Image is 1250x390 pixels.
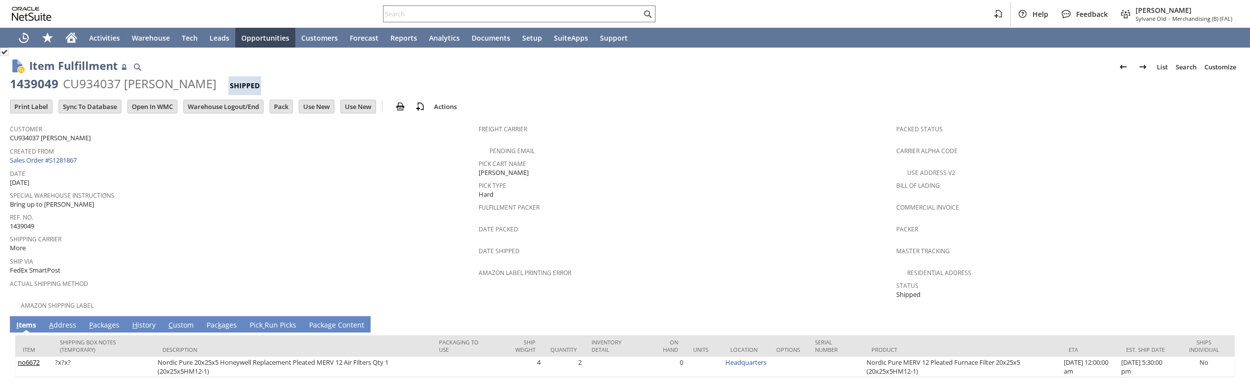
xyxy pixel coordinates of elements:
td: [DATE] 5:30:00 pm [1119,357,1174,377]
a: Freight Carrier [479,125,527,133]
input: Warehouse Logout/End [184,100,263,113]
div: Quantity [550,346,577,353]
span: Feedback [1076,9,1108,19]
span: Tech [182,33,198,43]
div: Product [871,346,1054,353]
svg: Search [642,8,653,20]
a: Date Shipped [479,247,520,255]
a: Created From [10,147,54,156]
span: Help [1033,9,1048,19]
span: Support [600,33,628,43]
span: C [168,320,173,330]
a: Master Tracking [896,247,950,255]
a: Date [10,169,25,178]
td: 4 [496,357,543,377]
span: H [132,320,137,330]
div: Packaging to Use [439,338,488,353]
td: 0 [647,357,686,377]
span: Customers [301,33,338,43]
img: Quick Find [131,61,143,73]
a: Packed Status [896,125,943,133]
a: Actual Shipping Method [10,279,88,288]
span: Sylvane Old [1136,15,1166,22]
input: Print Label [10,100,52,113]
a: Actions [430,102,461,111]
a: Customer [10,125,42,133]
div: On Hand [654,338,678,353]
a: Pick Type [479,181,506,190]
span: Forecast [350,33,379,43]
input: Search [383,8,642,20]
a: Customize [1200,59,1240,75]
span: Opportunities [241,33,289,43]
img: Next [1137,61,1149,73]
a: Documents [466,28,516,48]
a: Tech [176,28,204,48]
div: Shortcuts [36,28,59,48]
div: Options [776,346,800,353]
span: k [218,320,221,330]
input: Use New [299,100,334,113]
span: CU934037 [PERSON_NAME] [10,133,91,143]
span: Activities [89,33,120,43]
a: Search [1172,59,1200,75]
div: Location [730,346,761,353]
span: Shipped [896,290,921,299]
div: Description [163,346,424,353]
a: SuiteApps [548,28,594,48]
a: Address [47,320,79,331]
a: PickRun Picks [247,320,299,331]
a: Packages [87,320,122,331]
a: Date Packed [479,225,518,233]
img: print.svg [394,101,406,112]
a: Leads [204,28,235,48]
a: Sales Order #S1281867 [10,156,79,165]
span: More [10,243,26,253]
a: Carrier Alpha Code [896,147,958,155]
a: Amazon Label Printing Error [479,269,571,277]
a: Residential Address [907,269,972,277]
a: Unrolled view on [1222,318,1234,330]
a: Bill Of Lading [896,181,940,190]
a: History [130,320,158,331]
input: Use New [341,100,376,113]
span: g [328,320,332,330]
svg: Shortcuts [42,32,54,44]
span: Documents [472,33,510,43]
a: Customers [295,28,344,48]
a: Custom [166,320,196,331]
span: Analytics [429,33,460,43]
img: Locked [122,64,126,70]
a: no6672 [18,358,40,367]
span: - [1168,15,1170,22]
svg: logo [12,7,52,21]
input: Sync To Database [59,100,121,113]
span: FedEx SmartPost [10,266,60,275]
a: Packer [896,225,918,233]
a: Pick Cart Name [479,160,526,168]
td: [DATE] 12:00:00 am [1061,357,1119,377]
img: Previous [1117,61,1129,73]
span: Reports [390,33,417,43]
div: Units [693,346,715,353]
a: Use Address V2 [907,168,955,177]
a: Opportunities [235,28,295,48]
div: Inventory Detail [592,338,639,353]
div: Ships Individual [1181,338,1227,353]
input: Open In WMC [128,100,177,113]
a: Forecast [344,28,384,48]
input: Pack [270,100,292,113]
span: Hard [479,190,493,199]
span: SuiteApps [554,33,588,43]
a: Fulfillment Packer [479,203,540,212]
a: Special Warehouse Instructions [10,191,114,200]
span: Setup [522,33,542,43]
div: Serial Number [815,338,857,353]
div: Item [23,346,45,353]
a: Shipping Carrier [10,235,61,243]
div: Shipping Box Notes (Temporary) [60,338,148,353]
div: Ship Weight [503,338,536,353]
a: Reports [384,28,423,48]
a: Ref. No. [10,213,33,222]
a: Warehouse [126,28,176,48]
